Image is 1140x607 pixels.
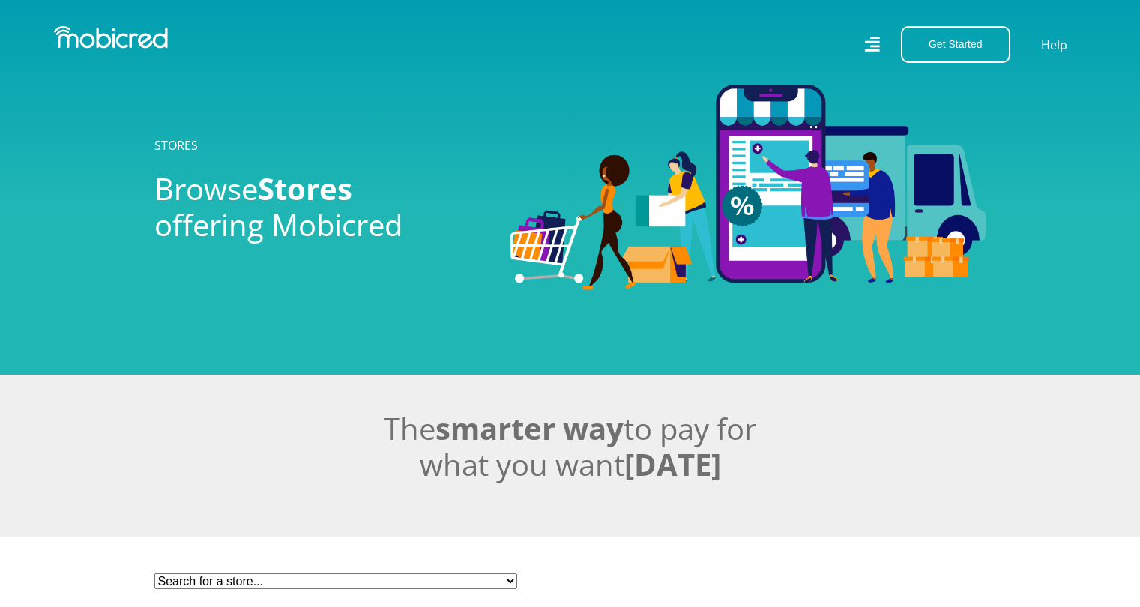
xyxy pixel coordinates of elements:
a: STORES [154,137,198,154]
img: Stores [510,85,986,290]
button: Get Started [901,26,1010,63]
h2: Browse offering Mobicred [154,171,488,243]
a: Help [1040,35,1068,55]
img: Mobicred [54,26,168,49]
span: Stores [258,168,352,209]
